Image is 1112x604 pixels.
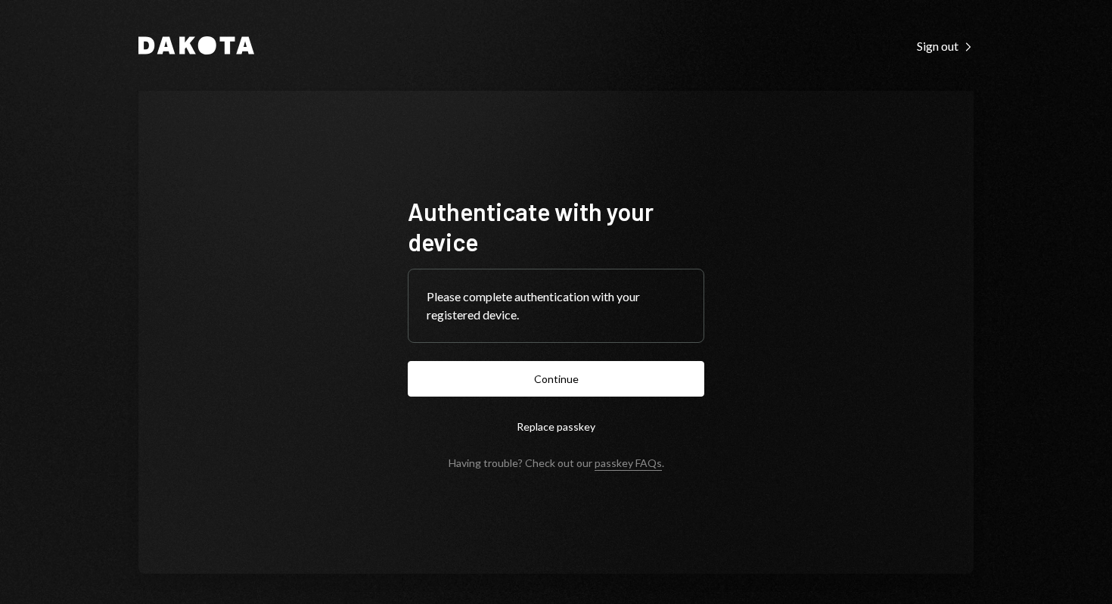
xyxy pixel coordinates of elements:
button: Continue [408,361,704,397]
h1: Authenticate with your device [408,196,704,257]
div: Having trouble? Check out our . [449,456,664,469]
button: Replace passkey [408,409,704,444]
div: Sign out [917,39,974,54]
a: passkey FAQs [595,456,662,471]
div: Please complete authentication with your registered device. [427,288,685,324]
a: Sign out [917,37,974,54]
